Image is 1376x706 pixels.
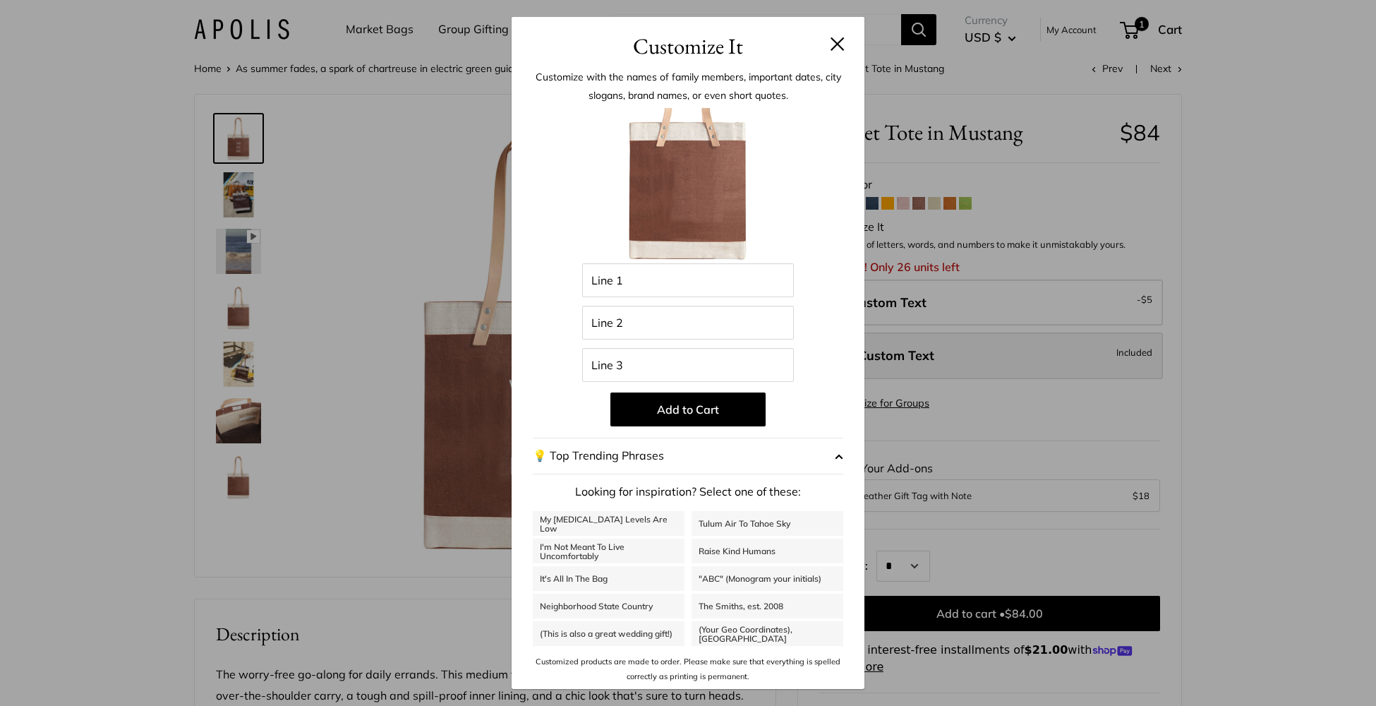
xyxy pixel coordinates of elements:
[533,438,843,474] button: 💡 Top Trending Phrases
[692,511,843,536] a: Tulum Air To Tahoe Sky
[692,621,843,646] a: (Your Geo Coordinates), [GEOGRAPHIC_DATA]
[533,654,843,683] p: Customized products are made to order. Please make sure that everything is spelled correctly as p...
[533,594,684,618] a: Neighborhood State Country
[610,108,766,263] img: 1_APOLIS-MUSTANG-034-CUST.jpg
[533,566,684,591] a: It's All In The Bag
[692,539,843,563] a: Raise Kind Humans
[533,511,684,536] a: My [MEDICAL_DATA] Levels Are Low
[692,594,843,618] a: The Smiths, est. 2008
[533,68,843,104] p: Customize with the names of family members, important dates, city slogans, brand names, or even s...
[533,621,684,646] a: (This is also a great wedding gift!)
[533,30,843,63] h3: Customize It
[533,481,843,503] p: Looking for inspiration? Select one of these:
[533,539,684,563] a: I'm Not Meant To Live Uncomfortably
[610,393,766,426] button: Add to Cart
[692,566,843,591] a: "ABC" (Monogram your initials)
